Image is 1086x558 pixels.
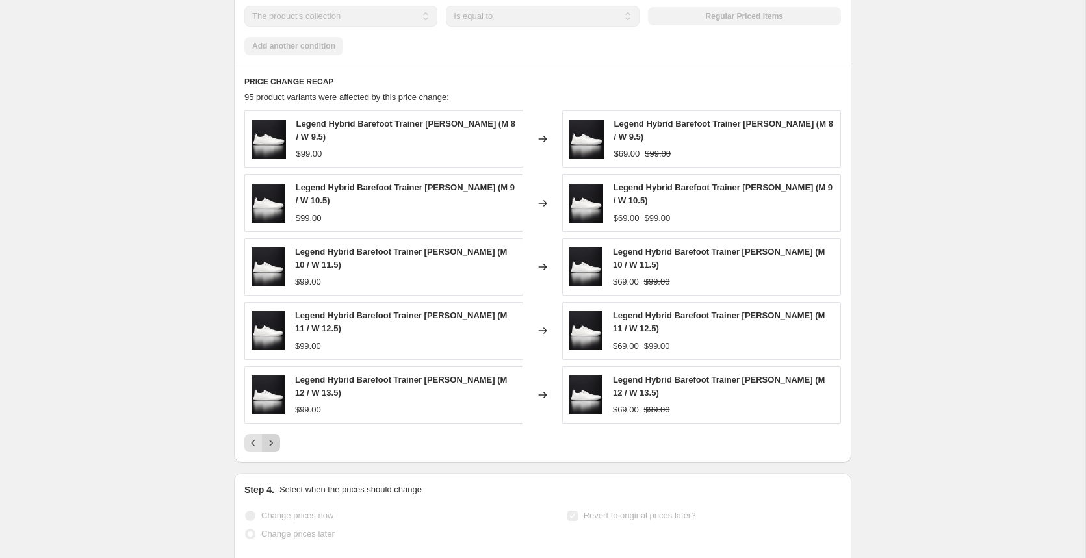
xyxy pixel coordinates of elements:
nav: Pagination [244,434,280,452]
div: $69.00 [614,212,640,225]
div: $99.00 [296,147,322,160]
p: Select when the prices should change [279,483,422,496]
span: Legend Hybrid Barefoot Trainer [PERSON_NAME] (M 9 / W 10.5) [614,183,833,205]
div: $99.00 [295,275,321,288]
div: $69.00 [613,340,639,353]
img: Runners_White_3x4_Reflectionfixed_80x.png [252,311,285,350]
span: Legend Hybrid Barefoot Trainer [PERSON_NAME] (M 11 / W 12.5) [613,311,825,333]
strike: $99.00 [645,147,671,160]
span: Revert to original prices later? [584,511,696,520]
strike: $99.00 [644,403,670,416]
span: Legend Hybrid Barefoot Trainer [PERSON_NAME] (M 10 / W 11.5) [613,247,825,270]
span: 95 product variants were affected by this price change: [244,92,449,102]
img: Runners_White_3x4_Reflectionfixed_80x.png [252,184,285,223]
h2: Step 4. [244,483,274,496]
span: Legend Hybrid Barefoot Trainer [PERSON_NAME] (M 11 / W 12.5) [295,311,507,333]
span: Legend Hybrid Barefoot Trainer [PERSON_NAME] (M 10 / W 11.5) [295,247,507,270]
span: Change prices later [261,529,335,539]
span: Legend Hybrid Barefoot Trainer [PERSON_NAME] (M 12 / W 13.5) [613,375,825,398]
span: Legend Hybrid Barefoot Trainer [PERSON_NAME] (M 8 / W 9.5) [296,119,515,142]
strike: $99.00 [644,275,670,288]
img: Runners_White_3x4_Reflectionfixed_80x.png [569,247,602,286]
div: $69.00 [613,275,639,288]
img: Runners_White_3x4_Reflectionfixed_80x.png [252,120,286,159]
img: Runners_White_3x4_Reflectionfixed_80x.png [252,375,285,414]
div: $99.00 [296,212,322,225]
div: $69.00 [614,147,640,160]
span: Legend Hybrid Barefoot Trainer [PERSON_NAME] (M 9 / W 10.5) [296,183,515,205]
img: Runners_White_3x4_Reflectionfixed_80x.png [569,311,602,350]
span: Legend Hybrid Barefoot Trainer [PERSON_NAME] (M 8 / W 9.5) [614,119,833,142]
div: $69.00 [613,403,639,416]
strike: $99.00 [644,212,670,225]
span: Change prices now [261,511,333,520]
img: Runners_White_3x4_Reflectionfixed_80x.png [252,247,285,286]
div: $99.00 [295,340,321,353]
button: Next [262,434,280,452]
div: $99.00 [295,403,321,416]
button: Previous [244,434,263,452]
strike: $99.00 [644,340,670,353]
h6: PRICE CHANGE RECAP [244,77,841,87]
img: Runners_White_3x4_Reflectionfixed_80x.png [569,184,603,223]
img: Runners_White_3x4_Reflectionfixed_80x.png [569,120,604,159]
img: Runners_White_3x4_Reflectionfixed_80x.png [569,375,602,414]
span: Legend Hybrid Barefoot Trainer [PERSON_NAME] (M 12 / W 13.5) [295,375,507,398]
